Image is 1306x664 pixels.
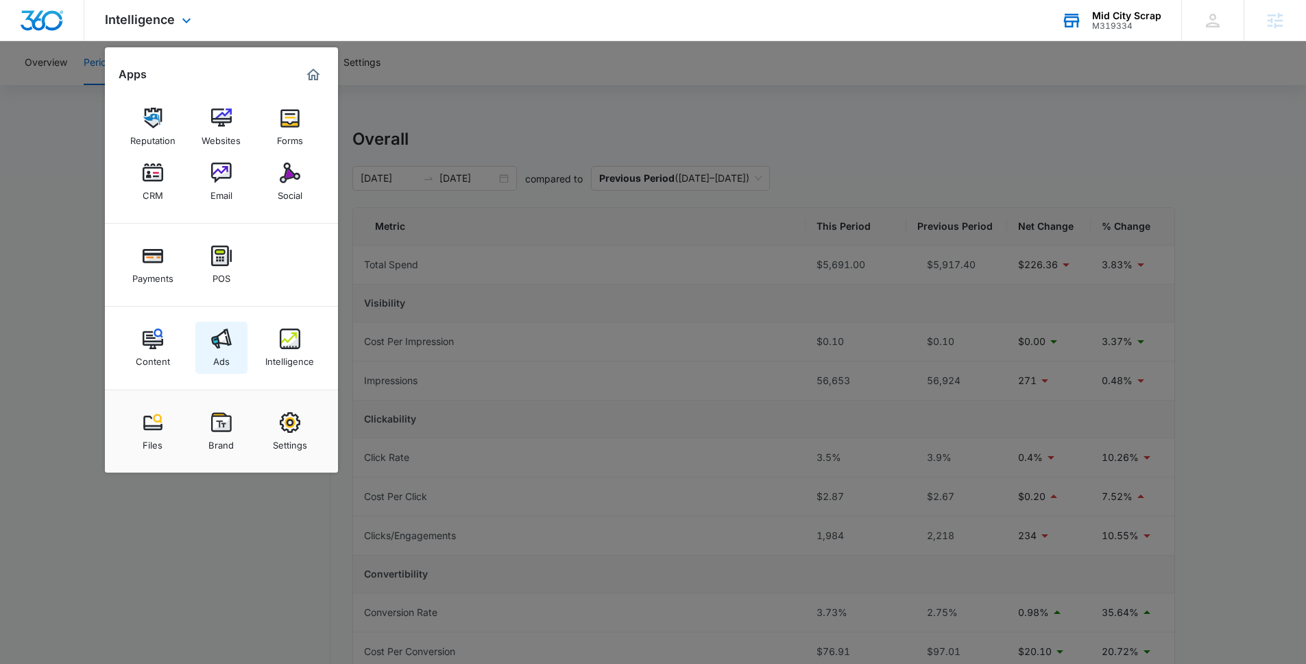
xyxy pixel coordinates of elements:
a: Ads [195,322,247,374]
div: Brand [208,433,234,451]
a: Intelligence [264,322,316,374]
a: CRM [127,156,179,208]
div: Payments [132,266,173,284]
div: Reputation [130,128,176,146]
h2: Apps [119,68,147,81]
div: Intelligence [265,349,314,367]
a: Websites [195,101,247,153]
a: POS [195,239,247,291]
a: Content [127,322,179,374]
div: Forms [277,128,303,146]
a: Brand [195,405,247,458]
div: Settings [273,433,307,451]
a: Payments [127,239,179,291]
div: Ads [213,349,230,367]
span: Intelligence [105,12,175,27]
div: POS [213,266,230,284]
div: CRM [143,183,163,201]
div: Social [278,183,302,201]
div: Content [136,349,170,367]
div: Email [210,183,232,201]
div: Files [143,433,162,451]
div: Websites [202,128,241,146]
a: Email [195,156,247,208]
a: Reputation [127,101,179,153]
div: account name [1092,10,1161,21]
a: Social [264,156,316,208]
a: Forms [264,101,316,153]
div: account id [1092,21,1161,31]
a: Files [127,405,179,458]
a: Marketing 360® Dashboard [302,64,324,86]
a: Settings [264,405,316,458]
